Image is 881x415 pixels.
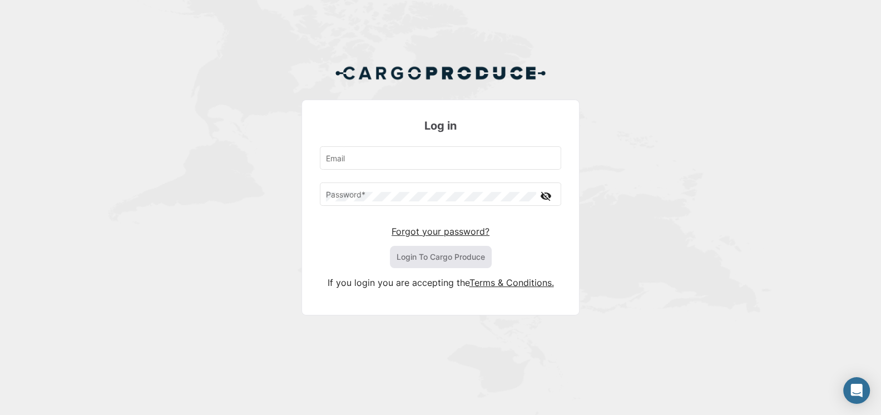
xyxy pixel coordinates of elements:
[328,277,469,288] span: If you login you are accepting the
[392,226,489,237] a: Forgot your password?
[539,189,552,203] mat-icon: visibility_off
[469,277,554,288] a: Terms & Conditions.
[335,60,546,86] img: Cargo Produce Logo
[320,118,561,134] h3: Log in
[843,377,870,404] div: Open Intercom Messenger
